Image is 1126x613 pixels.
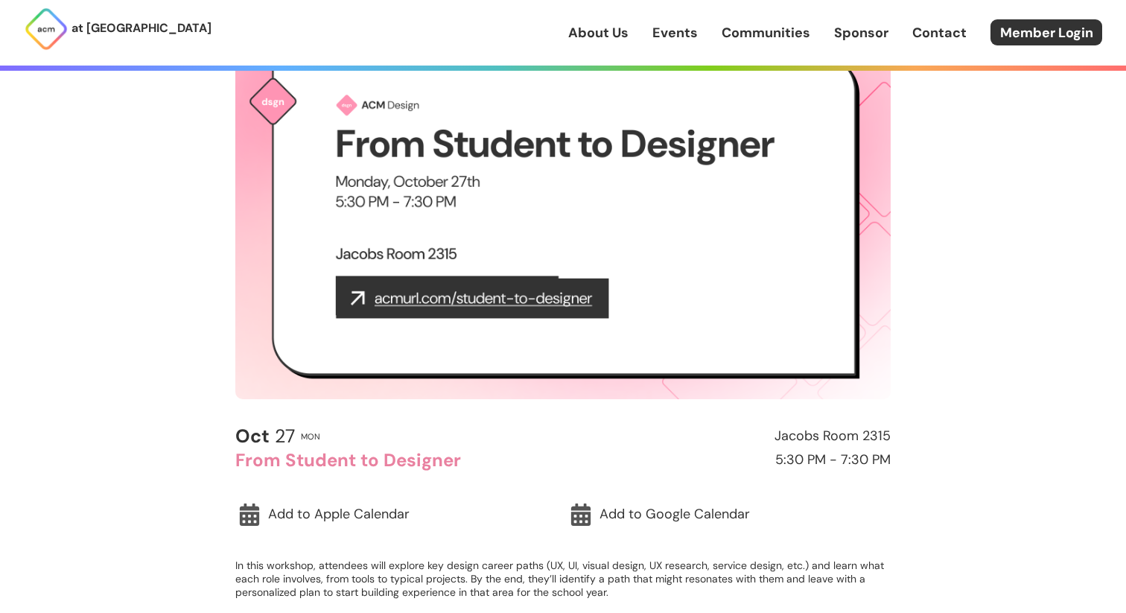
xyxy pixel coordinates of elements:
a: Communities [722,23,810,42]
a: Events [652,23,698,42]
a: at [GEOGRAPHIC_DATA] [24,7,211,51]
a: About Us [568,23,629,42]
img: ACM Logo [24,7,69,51]
img: Event Cover Photo [235,31,891,399]
h2: 5:30 PM - 7:30 PM [570,453,891,468]
h2: Mon [301,432,320,441]
a: Contact [912,23,967,42]
a: Add to Apple Calendar [235,498,559,532]
p: at [GEOGRAPHIC_DATA] [71,19,211,38]
p: In this workshop, attendees will explore key design career paths (UX, UI, visual design, UX resea... [235,559,891,599]
a: Sponsor [834,23,888,42]
h2: 27 [235,426,295,447]
a: Member Login [990,19,1102,45]
b: Oct [235,424,270,448]
a: Add to Google Calendar [567,498,891,532]
h2: Jacobs Room 2315 [570,429,891,444]
h2: From Student to Designer [235,451,556,470]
